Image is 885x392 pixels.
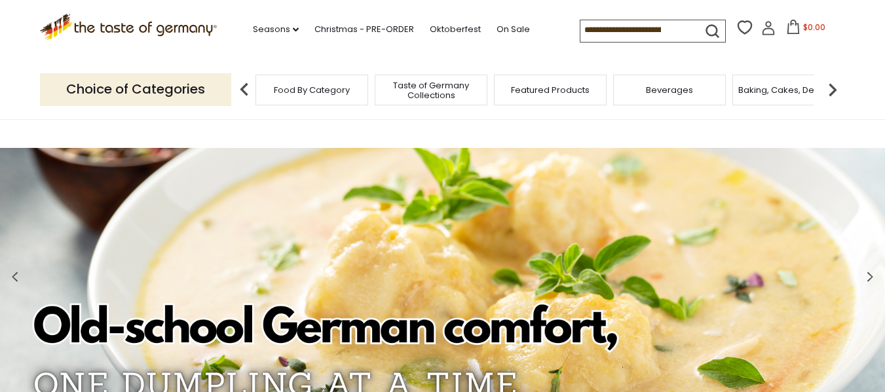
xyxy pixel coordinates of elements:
[497,22,530,37] a: On Sale
[274,85,350,95] a: Food By Category
[253,22,299,37] a: Seasons
[738,85,840,95] a: Baking, Cakes, Desserts
[314,22,414,37] a: Christmas - PRE-ORDER
[379,80,483,100] a: Taste of Germany Collections
[646,85,693,95] a: Beverages
[511,85,590,95] a: Featured Products
[40,73,231,105] p: Choice of Categories
[778,20,834,39] button: $0.00
[819,77,846,103] img: next arrow
[803,22,825,33] span: $0.00
[430,22,481,37] a: Oktoberfest
[231,77,257,103] img: previous arrow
